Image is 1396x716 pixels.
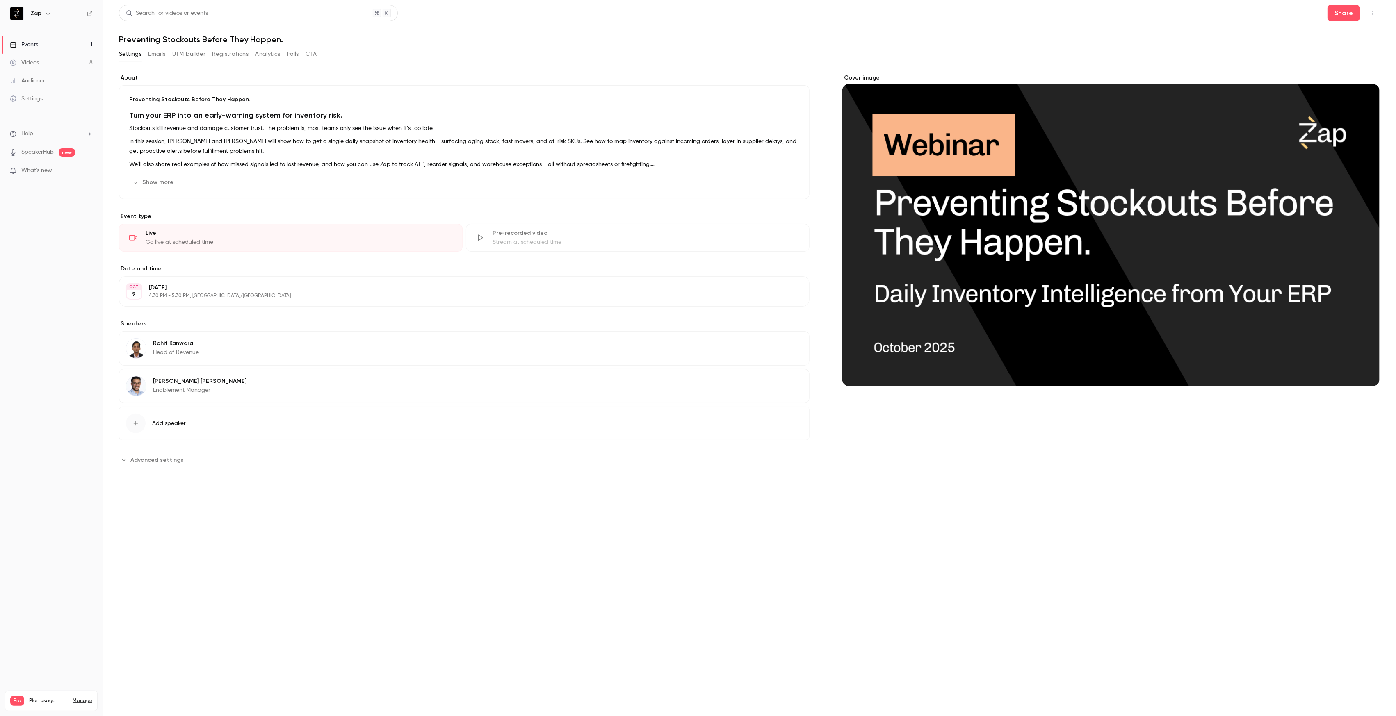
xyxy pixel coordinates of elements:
[149,284,766,292] p: [DATE]
[10,59,39,67] div: Videos
[10,95,43,103] div: Settings
[127,284,141,290] div: OCT
[153,348,199,357] p: Head of Revenue
[1328,5,1360,21] button: Share
[119,48,141,61] button: Settings
[10,77,46,85] div: Audience
[29,698,68,704] span: Plan usage
[129,95,799,104] p: Preventing Stockouts Before They Happen.
[172,48,205,61] button: UTM builder
[30,9,41,18] h6: Zap
[119,34,1380,44] h1: Preventing Stockouts Before They Happen.
[153,339,199,348] p: Rohit Kanwara
[126,376,146,396] img: David Ramirez
[129,159,799,169] p: We’ll also share real examples of how missed signals led to lost revenue, and how you can use Zap...
[21,166,52,175] span: What's new
[73,698,92,704] a: Manage
[119,265,810,273] label: Date and time
[148,48,165,61] button: Emails
[132,290,136,298] p: 9
[152,419,186,427] span: Add speaker
[21,148,54,157] a: SpeakerHub
[212,48,249,61] button: Registrations
[10,41,38,49] div: Events
[119,331,810,366] div: Rohit KanwaraRohit KanwaraHead of Revenue
[119,74,810,82] label: About
[119,407,810,440] button: Add speaker
[130,456,183,464] span: Advanced settings
[146,238,452,246] div: Go live at scheduled time
[126,9,208,18] div: Search for videos or events
[59,148,75,157] span: new
[119,212,810,220] p: Event type
[842,74,1380,82] label: Cover image
[119,224,463,252] div: LiveGo live at scheduled time
[255,48,281,61] button: Analytics
[287,48,299,61] button: Polls
[119,453,810,466] section: Advanced settings
[466,224,810,252] div: Pre-recorded videoStream at scheduled time
[119,369,810,403] div: David Ramirez[PERSON_NAME] [PERSON_NAME]Enablement Manager
[119,320,810,328] label: Speakers
[493,238,799,246] div: Stream at scheduled time
[153,386,246,394] p: Enablement Manager
[10,696,24,706] span: Pro
[10,130,93,138] li: help-dropdown-opener
[149,293,766,299] p: 4:30 PM - 5:30 PM, [GEOGRAPHIC_DATA]/[GEOGRAPHIC_DATA]
[129,110,799,120] h1: Turn your ERP into an early-warning system for inventory risk.
[842,74,1380,386] section: Cover image
[146,229,452,237] div: Live
[119,453,188,466] button: Advanced settings
[306,48,317,61] button: CTA
[129,123,799,133] p: Stockouts kill revenue and damage customer trust. The problem is, most teams only see the issue w...
[129,176,178,189] button: Show more
[21,130,33,138] span: Help
[493,229,799,237] div: Pre-recorded video
[126,339,146,358] img: Rohit Kanwara
[129,136,799,156] p: In this session, [PERSON_NAME] and [PERSON_NAME] will show how to get a single daily snapshot of ...
[153,377,246,385] p: [PERSON_NAME] [PERSON_NAME]
[10,7,23,20] img: Zap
